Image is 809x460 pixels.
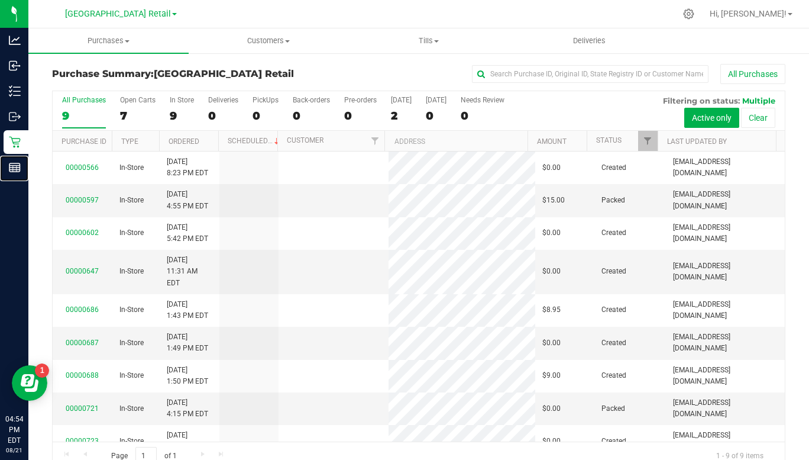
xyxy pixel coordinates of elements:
a: Customer [287,136,323,144]
span: $8.95 [542,304,561,316]
a: Customers [189,28,349,53]
span: Created [601,304,626,316]
span: [EMAIL_ADDRESS][DOMAIN_NAME] [673,365,778,387]
a: Type [121,137,138,146]
div: 9 [62,109,106,123]
div: [DATE] [391,96,412,104]
div: Back-orders [293,96,330,104]
span: $0.00 [542,403,561,414]
inline-svg: Inbound [9,60,21,72]
a: Filter [365,131,384,151]
span: Filtering on status: [663,96,740,105]
a: Ordered [169,137,199,146]
span: [EMAIL_ADDRESS][DOMAIN_NAME] [673,189,778,211]
span: $0.00 [542,162,561,173]
div: 2 [391,109,412,123]
span: In-Store [119,337,144,349]
span: [DATE] 5:42 PM EDT [167,222,208,245]
div: All Purchases [62,96,106,104]
span: $0.00 [542,227,561,239]
span: In-Store [119,195,144,206]
a: 00000687 [66,339,99,347]
div: 0 [293,109,330,123]
span: [EMAIL_ADDRESS][DOMAIN_NAME] [673,260,778,283]
div: 0 [344,109,377,123]
a: Tills [349,28,509,53]
span: [EMAIL_ADDRESS][DOMAIN_NAME] [673,430,778,452]
a: Last Updated By [667,137,727,146]
span: In-Store [119,227,144,239]
div: Pre-orders [344,96,377,104]
inline-svg: Analytics [9,34,21,46]
th: Address [384,131,528,152]
span: Created [601,370,626,381]
p: 08/21 [5,446,23,455]
a: Status [596,136,622,144]
span: Multiple [742,96,775,105]
inline-svg: Outbound [9,111,21,123]
inline-svg: Inventory [9,85,21,97]
iframe: Resource center [12,365,47,401]
div: 7 [120,109,156,123]
a: 00000602 [66,229,99,237]
h3: Purchase Summary: [52,69,296,79]
a: Purchases [28,28,189,53]
span: Packed [601,403,625,414]
span: $15.00 [542,195,565,206]
span: [DATE] 4:47 PM EDT [167,430,208,452]
inline-svg: Reports [9,162,21,173]
span: [DATE] 8:23 PM EDT [167,156,208,179]
div: PickUps [253,96,279,104]
span: In-Store [119,403,144,414]
span: [DATE] 1:49 PM EDT [167,332,208,354]
div: 9 [170,109,194,123]
input: Search Purchase ID, Original ID, State Registry ID or Customer Name... [472,65,708,83]
span: In-Store [119,162,144,173]
span: [DATE] 1:43 PM EDT [167,299,208,321]
div: Open Carts [120,96,156,104]
span: Created [601,162,626,173]
a: 00000721 [66,404,99,413]
span: Created [601,337,626,349]
a: 00000566 [66,163,99,172]
div: Deliveries [208,96,238,104]
span: Created [601,436,626,447]
span: Created [601,227,626,239]
button: Clear [741,108,775,128]
span: [DATE] 11:31 AM EDT [167,255,212,289]
p: 04:54 PM EDT [5,414,23,446]
span: $0.00 [542,266,561,277]
a: Purchase ID [62,137,106,146]
a: 00000723 [66,437,99,445]
div: Manage settings [681,8,696,20]
span: Purchases [28,36,189,46]
a: 00000647 [66,267,99,275]
span: Customers [189,36,348,46]
button: Active only [684,108,739,128]
a: Scheduled [228,137,281,145]
span: [GEOGRAPHIC_DATA] Retail [154,68,294,79]
span: [EMAIL_ADDRESS][DOMAIN_NAME] [673,299,778,321]
span: [DATE] 1:50 PM EDT [167,365,208,387]
span: [DATE] 4:55 PM EDT [167,189,208,211]
span: Deliveries [557,36,622,46]
span: Created [601,266,626,277]
a: Deliveries [509,28,669,53]
span: Tills [350,36,509,46]
a: 00000688 [66,371,99,379]
span: Hi, [PERSON_NAME]! [710,9,787,18]
div: 0 [208,109,238,123]
div: 0 [253,109,279,123]
span: $0.00 [542,337,561,349]
div: 0 [461,109,504,123]
div: In Store [170,96,194,104]
span: [GEOGRAPHIC_DATA] Retail [65,9,171,19]
span: In-Store [119,304,144,316]
inline-svg: Retail [9,136,21,148]
span: [EMAIL_ADDRESS][DOMAIN_NAME] [673,397,778,420]
iframe: Resource center unread badge [35,364,49,378]
span: [DATE] 4:15 PM EDT [167,397,208,420]
span: In-Store [119,436,144,447]
div: [DATE] [426,96,446,104]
